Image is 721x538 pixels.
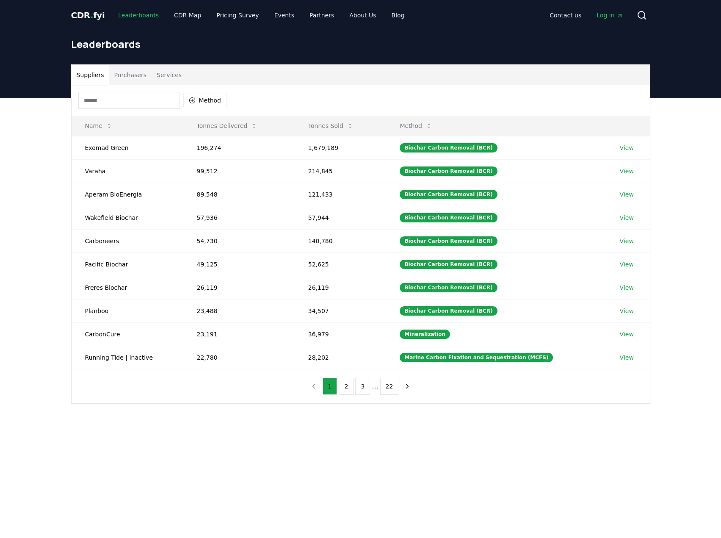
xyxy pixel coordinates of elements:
[295,229,387,252] td: 140,780
[183,252,295,276] td: 49,125
[393,117,439,134] button: Method
[72,159,183,183] td: Varaha
[72,276,183,299] td: Freres Biochar
[543,8,588,23] a: Contact us
[295,299,387,322] td: 34,507
[400,143,497,153] div: Biochar Carbon Removal (BCR)
[295,322,387,346] td: 36,979
[400,378,414,395] button: next page
[380,378,399,395] button: 22
[301,117,360,134] button: Tonnes Sold
[190,117,265,134] button: Tonnes Delivered
[72,299,183,322] td: Planboo
[167,8,208,23] a: CDR Map
[400,213,497,222] div: Biochar Carbon Removal (BCR)
[590,8,630,23] a: Log in
[78,117,119,134] button: Name
[620,283,634,292] a: View
[339,378,354,395] button: 2
[152,65,187,85] button: Services
[597,11,623,19] span: Log in
[295,346,387,369] td: 28,202
[620,330,634,338] a: View
[620,167,634,175] a: View
[295,252,387,276] td: 52,625
[385,8,412,23] a: Blog
[323,378,337,395] button: 1
[183,94,227,107] button: Method
[620,307,634,315] a: View
[72,136,183,159] td: Exomad Green
[268,8,301,23] a: Events
[620,353,634,362] a: View
[295,159,387,183] td: 214,845
[72,65,109,85] button: Suppliers
[183,346,295,369] td: 22,780
[295,206,387,229] td: 57,944
[303,8,341,23] a: Partners
[620,237,634,245] a: View
[71,37,650,51] h1: Leaderboards
[620,144,634,152] a: View
[400,330,450,339] div: Mineralization
[343,8,383,23] a: About Us
[109,65,152,85] button: Purchasers
[183,322,295,346] td: 23,191
[620,190,634,199] a: View
[183,299,295,322] td: 23,488
[400,283,497,292] div: Biochar Carbon Removal (BCR)
[90,10,93,20] span: .
[72,346,183,369] td: Running Tide | Inactive
[72,252,183,276] td: Pacific Biochar
[210,8,265,23] a: Pricing Survey
[72,206,183,229] td: Wakefield Biochar
[183,159,295,183] td: 99,512
[400,190,497,199] div: Biochar Carbon Removal (BCR)
[620,214,634,222] a: View
[400,260,497,269] div: Biochar Carbon Removal (BCR)
[543,8,630,23] nav: Main
[295,183,387,206] td: 121,433
[183,206,295,229] td: 57,936
[183,183,295,206] td: 89,548
[372,381,378,391] li: ...
[355,378,370,395] button: 3
[400,306,497,316] div: Biochar Carbon Removal (BCR)
[183,229,295,252] td: 54,730
[295,136,387,159] td: 1,679,189
[72,229,183,252] td: Carboneers
[620,260,634,269] a: View
[183,136,295,159] td: 196,274
[72,183,183,206] td: Aperam BioEnergia
[400,166,497,176] div: Biochar Carbon Removal (BCR)
[111,8,166,23] a: Leaderboards
[72,322,183,346] td: CarbonCure
[400,236,497,246] div: Biochar Carbon Removal (BCR)
[111,8,411,23] nav: Main
[400,353,553,362] div: Marine Carbon Fixation and Sequestration (MCFS)
[183,276,295,299] td: 26,119
[71,10,105,20] span: CDR fyi
[295,276,387,299] td: 26,119
[71,9,105,21] a: CDR.fyi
